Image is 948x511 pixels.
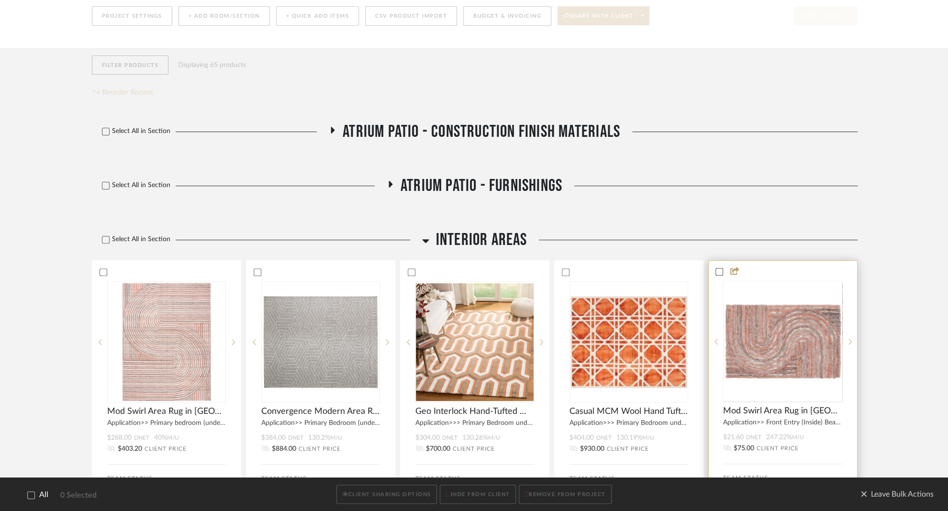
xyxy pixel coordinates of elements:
button: CLIENT SHARING OPTIONS [336,485,436,504]
div: Mod Swirl Area Rug in [GEOGRAPHIC_DATA], 2' x 3' (Door mat size) [709,402,857,416]
img: Casual MCM Wool Hand Tufted Dyed Area Rug in Ivory/Orange, 8' x 10' [570,296,688,389]
span: M/U [330,435,342,441]
span: DNET [596,435,612,441]
span: DNET [442,435,457,441]
span: CLIENT PRICE [453,445,495,453]
span: $404.00 [569,434,594,441]
img: Geo Interlock Hand-Tufted Wool Mid-Century Area Rug in Orange/Grey, 8 x 10 [416,283,534,401]
span: Leave Bulk Actions [860,487,934,501]
span: $288.00 [107,434,132,441]
div: 0 [570,282,688,402]
div: Application>> Primary bedroom (under bed) Beautiful dynamic flow of energy for the entry. Texture... [93,417,240,428]
label: TEAM STATUS [107,474,153,483]
span: M/U [167,435,179,441]
span: $304.00 [415,434,440,441]
div: Geo Interlock Hand-Tufted Wool Mid-Century Area Rug in [GEOGRAPHIC_DATA]/Grey, 8 x 10 [401,403,548,417]
img: Convergence Modern Area Rug in Gray/Ivory, 8 x 10 [262,295,379,389]
span: 130.19% [616,434,654,441]
span: $930.00 [580,445,604,453]
span: 0 Selected [60,489,97,500]
span: Atrium Patio - Construction Finish Materials [343,122,620,142]
img: Mod Swirl Area Rug in Rust, 2' x 3' (Door mat size) [724,281,841,402]
span: CLIENT PRICE [145,445,187,453]
label: TEAM STATUS [723,473,769,483]
span: $700.00 [426,445,450,453]
button: REMOVE FROM PROJECT [519,485,612,504]
span: $384.00 [261,434,286,441]
div: Convergence Modern Area Rug in Gray/Ivory, 8 x 10 [247,403,394,417]
label: TEAM STATUS [261,474,307,483]
span: $21.60 [723,434,744,441]
label: Select All in Section [92,127,173,135]
span: M/U [792,434,804,440]
label: Select All in Section [92,235,173,244]
span: 247.22% [766,434,804,441]
div: Application>>> Primary Bedroom under bed High quality hand tufted 100% wool area rug in hand-dipp... [555,417,703,428]
button: HIDE FROM CLIENT [440,485,516,504]
span: DNET [746,434,761,440]
span: 40% [154,434,179,441]
span: Interior Areas [436,230,527,250]
span: DNET [288,435,303,441]
span: DNET [134,435,149,441]
span: 130.2% [308,434,342,441]
span: M/U [642,435,654,441]
div: 0 [724,281,842,402]
span: Atrium Patio - Furnishings [401,176,562,196]
span: $403.20 [118,445,142,453]
label: TEAM STATUS [415,474,461,483]
span: $884.00 [272,445,296,453]
img: Mod Swirl Area Rug in Rust, 8' x 10' [121,282,212,402]
span: M/U [488,435,500,441]
div: Application>> Front Entry (Inside) Beautiful dynamic flow of energy for the entry. Textured desig... [709,416,857,427]
div: Application>> Primary Bedroom (under bed) The contemporary geometric pattern adds depth and dimen... [247,417,394,428]
span: CLIENT PRICE [757,444,799,453]
label: Select All in Section [92,181,173,189]
div: Mod Swirl Area Rug in [GEOGRAPHIC_DATA], 8' x 10' [93,403,240,417]
div: Application>>> Primary Bedroom under bed High quality mid-pile hand tufted 100% wool area rug in ... [401,417,548,428]
span: CLIENT PRICE [299,445,341,453]
span: $75.00 [734,444,754,453]
div: Casual MCM Wool Hand Tufted Dyed Area Rug in Ivory/Orange, 8' x 10' [555,403,703,417]
span: CLIENT PRICE [607,445,649,453]
span: 130.26% [462,434,500,441]
label: TEAM STATUS [569,474,615,483]
span: All [39,490,48,500]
